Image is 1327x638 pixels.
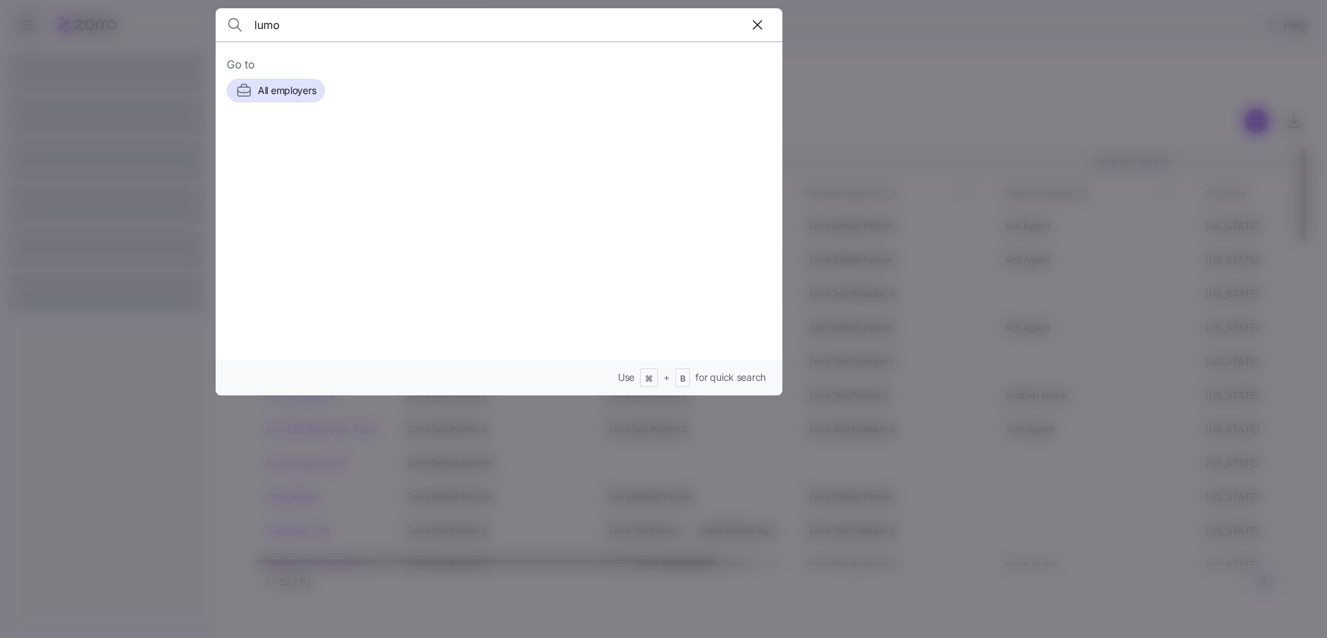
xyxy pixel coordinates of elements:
[618,370,634,384] span: Use
[645,373,653,385] span: ⌘
[663,370,670,384] span: +
[680,373,686,385] span: B
[695,370,766,384] span: for quick search
[227,79,325,102] button: All employers
[227,56,771,73] span: Go to
[258,84,316,97] span: All employers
